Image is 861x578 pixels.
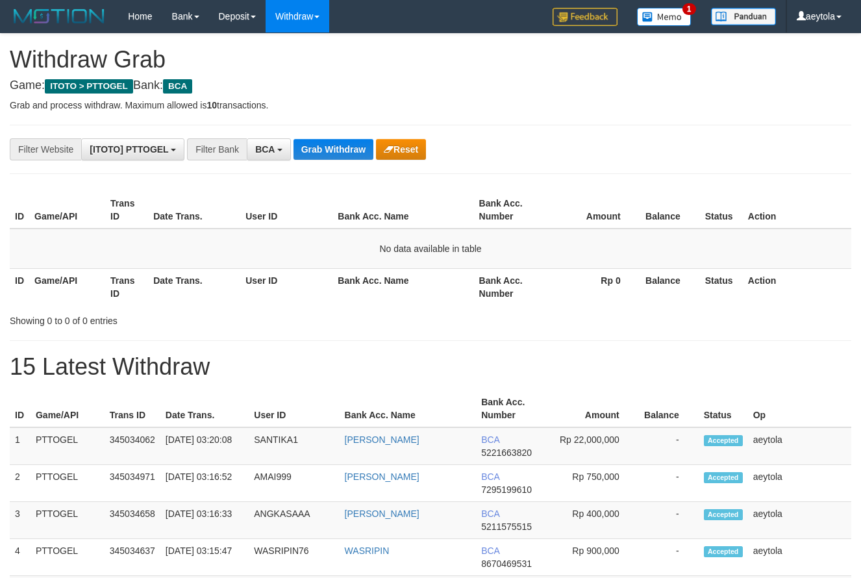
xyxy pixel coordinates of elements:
td: 345034658 [105,502,160,539]
span: BCA [481,471,499,482]
td: No data available in table [10,229,851,269]
span: Copy 5211575515 to clipboard [481,521,532,532]
td: [DATE] 03:15:47 [160,539,249,576]
span: BCA [481,434,499,445]
td: PTTOGEL [31,427,105,465]
a: WASRIPIN [345,546,390,556]
th: Bank Acc. Number [476,390,551,427]
th: Op [748,390,851,427]
td: Rp 400,000 [551,502,639,539]
td: Rp 22,000,000 [551,427,639,465]
th: Balance [639,390,699,427]
th: ID [10,390,31,427]
span: Copy 7295199610 to clipboard [481,484,532,495]
th: Balance [640,268,700,305]
h1: Withdraw Grab [10,47,851,73]
th: Trans ID [105,192,148,229]
span: BCA [163,79,192,94]
td: aeytola [748,465,851,502]
th: User ID [240,268,332,305]
a: [PERSON_NAME] [345,434,419,445]
th: Amount [551,390,639,427]
td: SANTIKA1 [249,427,339,465]
th: Action [743,268,851,305]
button: Reset [376,139,426,160]
span: [ITOTO] PTTOGEL [90,144,168,155]
th: Trans ID [105,390,160,427]
th: ID [10,268,29,305]
th: Trans ID [105,268,148,305]
td: 1 [10,427,31,465]
span: BCA [255,144,275,155]
td: - [639,465,699,502]
th: Bank Acc. Name [340,390,477,427]
td: PTTOGEL [31,539,105,576]
span: Accepted [704,546,743,557]
div: Filter Website [10,138,81,160]
div: Showing 0 to 0 of 0 entries [10,309,349,327]
img: Feedback.jpg [553,8,618,26]
p: Grab and process withdraw. Maximum allowed is transactions. [10,99,851,112]
td: aeytola [748,427,851,465]
span: BCA [481,509,499,519]
th: Bank Acc. Number [474,192,550,229]
th: Game/API [29,192,105,229]
h1: 15 Latest Withdraw [10,354,851,380]
th: Status [699,390,748,427]
th: Action [743,192,851,229]
td: - [639,427,699,465]
th: Game/API [29,268,105,305]
th: Bank Acc. Name [332,192,473,229]
th: Game/API [31,390,105,427]
td: 345034062 [105,427,160,465]
th: Date Trans. [160,390,249,427]
span: Accepted [704,435,743,446]
td: PTTOGEL [31,465,105,502]
button: BCA [247,138,291,160]
td: - [639,502,699,539]
th: Balance [640,192,700,229]
span: Accepted [704,472,743,483]
button: [ITOTO] PTTOGEL [81,138,184,160]
td: ANGKASAAA [249,502,339,539]
td: 2 [10,465,31,502]
td: Rp 750,000 [551,465,639,502]
td: 345034637 [105,539,160,576]
th: Date Trans. [148,192,240,229]
img: Button%20Memo.svg [637,8,692,26]
strong: 10 [206,100,217,110]
th: Bank Acc. Name [332,268,473,305]
th: Bank Acc. Number [474,268,550,305]
span: BCA [481,546,499,556]
th: User ID [240,192,332,229]
td: [DATE] 03:16:33 [160,502,249,539]
span: Copy 8670469531 to clipboard [481,559,532,569]
td: 3 [10,502,31,539]
td: AMAI999 [249,465,339,502]
img: panduan.png [711,8,776,25]
img: MOTION_logo.png [10,6,108,26]
a: [PERSON_NAME] [345,471,419,482]
th: Status [700,192,743,229]
div: Filter Bank [187,138,247,160]
td: - [639,539,699,576]
td: [DATE] 03:16:52 [160,465,249,502]
th: User ID [249,390,339,427]
th: Date Trans. [148,268,240,305]
td: aeytola [748,502,851,539]
th: Status [700,268,743,305]
span: 1 [682,3,696,15]
td: 4 [10,539,31,576]
th: ID [10,192,29,229]
span: ITOTO > PTTOGEL [45,79,133,94]
td: aeytola [748,539,851,576]
span: Copy 5221663820 to clipboard [481,447,532,458]
td: PTTOGEL [31,502,105,539]
td: [DATE] 03:20:08 [160,427,249,465]
a: [PERSON_NAME] [345,509,419,519]
h4: Game: Bank: [10,79,851,92]
td: 345034971 [105,465,160,502]
th: Rp 0 [550,268,640,305]
th: Amount [550,192,640,229]
td: Rp 900,000 [551,539,639,576]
